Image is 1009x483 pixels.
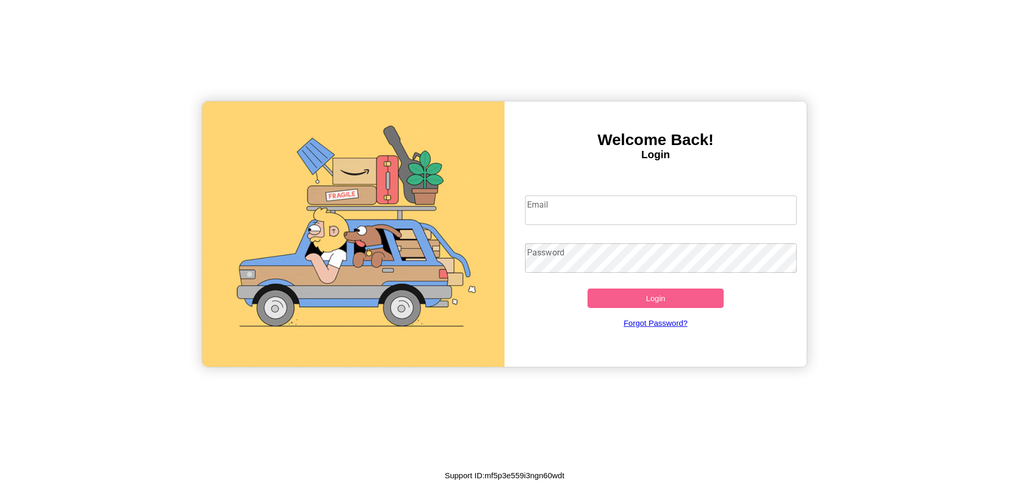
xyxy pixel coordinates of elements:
[445,468,564,482] p: Support ID: mf5p3e559i3ngn60wdt
[202,101,504,367] img: gif
[504,149,807,161] h4: Login
[504,131,807,149] h3: Welcome Back!
[520,308,792,338] a: Forgot Password?
[588,289,724,308] button: Login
